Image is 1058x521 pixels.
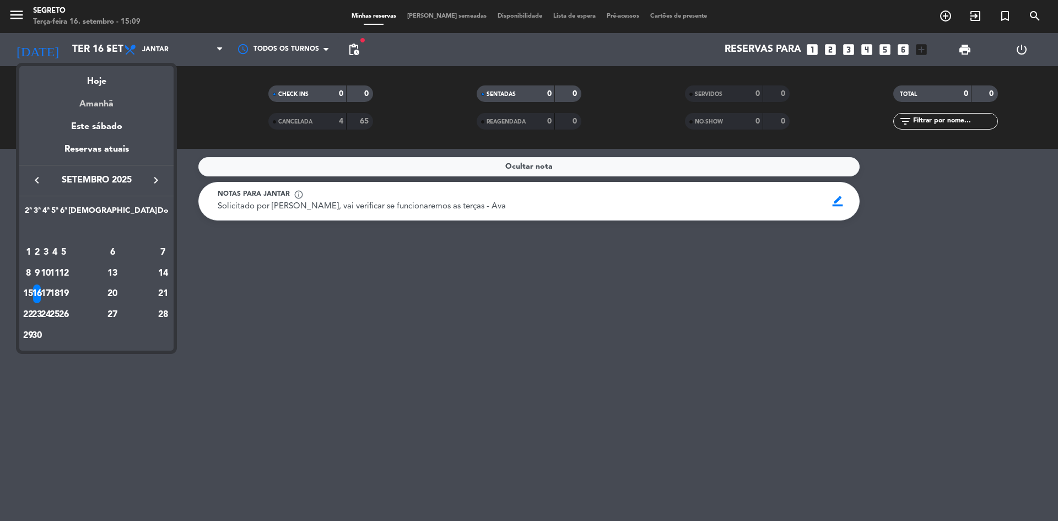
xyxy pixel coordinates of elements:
div: 5 [60,243,68,262]
td: 8 de setembro de 2025 [24,263,33,284]
th: Quarta-feira [41,205,50,222]
td: 4 de setembro de 2025 [50,242,59,263]
td: 7 de setembro de 2025 [157,242,169,263]
td: 14 de setembro de 2025 [157,263,169,284]
i: keyboard_arrow_left [30,174,44,187]
div: 18 [51,284,59,303]
div: Este sábado [19,111,174,142]
td: 20 de setembro de 2025 [68,283,157,304]
td: 11 de setembro de 2025 [50,263,59,284]
td: 28 de setembro de 2025 [157,304,169,325]
td: 13 de setembro de 2025 [68,263,157,284]
div: 14 [158,264,169,283]
div: Reservas atuais [19,142,174,165]
div: 2 [33,243,41,262]
td: 21 de setembro de 2025 [157,283,169,304]
div: Hoje [19,66,174,89]
td: 1 de setembro de 2025 [24,242,33,263]
div: 26 [60,305,68,324]
div: 7 [158,243,169,262]
div: 10 [42,264,50,283]
div: 16 [33,284,41,303]
div: 23 [33,305,41,324]
span: setembro 2025 [47,173,146,187]
td: 23 de setembro de 2025 [33,304,41,325]
div: 13 [73,264,153,283]
td: 26 de setembro de 2025 [60,304,68,325]
div: 17 [42,284,50,303]
div: 21 [158,284,169,303]
td: 2 de setembro de 2025 [33,242,41,263]
div: 27 [73,305,153,324]
td: 10 de setembro de 2025 [41,263,50,284]
div: 19 [60,284,68,303]
th: Quinta-feira [50,205,59,222]
td: 5 de setembro de 2025 [60,242,68,263]
th: Domingo [157,205,169,222]
div: 3 [42,243,50,262]
td: 12 de setembro de 2025 [60,263,68,284]
div: 12 [60,264,68,283]
div: 6 [73,243,153,262]
div: 25 [51,305,59,324]
div: 22 [24,305,33,324]
div: 11 [51,264,59,283]
div: 29 [24,326,33,345]
div: 15 [24,284,33,303]
td: 17 de setembro de 2025 [41,283,50,304]
div: 30 [33,326,41,345]
td: 6 de setembro de 2025 [68,242,157,263]
th: Segunda-feira [24,205,33,222]
td: 30 de setembro de 2025 [33,325,41,346]
div: Amanhã [19,89,174,111]
div: 4 [51,243,59,262]
td: 29 de setembro de 2025 [24,325,33,346]
i: keyboard_arrow_right [149,174,163,187]
td: 27 de setembro de 2025 [68,304,157,325]
td: 9 de setembro de 2025 [33,263,41,284]
div: 8 [24,264,33,283]
th: Terça-feira [33,205,41,222]
button: keyboard_arrow_right [146,173,166,187]
div: 28 [158,305,169,324]
div: 24 [42,305,50,324]
td: 19 de setembro de 2025 [60,283,68,304]
td: 24 de setembro de 2025 [41,304,50,325]
td: 18 de setembro de 2025 [50,283,59,304]
div: 20 [73,284,153,303]
th: Sexta-feira [60,205,68,222]
td: 22 de setembro de 2025 [24,304,33,325]
td: 16 de setembro de 2025 [33,283,41,304]
td: 25 de setembro de 2025 [50,304,59,325]
button: keyboard_arrow_left [27,173,47,187]
td: SET [24,221,169,242]
div: 1 [24,243,33,262]
td: 15 de setembro de 2025 [24,283,33,304]
div: 9 [33,264,41,283]
td: 3 de setembro de 2025 [41,242,50,263]
th: Sábado [68,205,157,222]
